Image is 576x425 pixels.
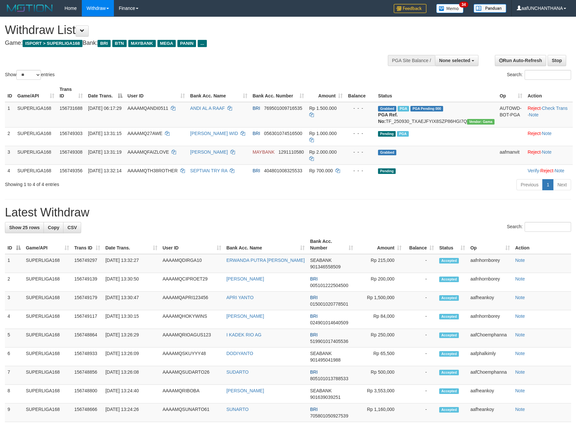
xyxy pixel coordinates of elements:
a: Note [529,112,539,117]
span: Rp 1.500.000 [309,106,337,111]
td: 156749179 [72,292,103,310]
a: [PERSON_NAME] [190,149,228,155]
a: Show 25 rows [5,222,44,233]
a: Reject [528,131,541,136]
span: SEABANK [310,388,332,393]
td: - [404,292,437,310]
td: - [404,273,437,292]
input: Search: [525,70,571,80]
td: AAAAMQSUNARTO61 [160,403,224,422]
span: 156749308 [60,149,82,155]
td: Rp 1,160,000 [356,403,404,422]
a: [PERSON_NAME] WID [190,131,238,136]
td: Rp 200,000 [356,273,404,292]
td: AAAAMQHOKYWINS [160,310,224,329]
span: BRI [310,407,317,412]
img: Feedback.jpg [394,4,426,13]
a: Previous [516,179,543,190]
span: BRI [310,276,317,281]
span: Rp 1.000.000 [309,131,337,136]
a: Stop [548,55,566,66]
span: ... [198,40,207,47]
a: SEPTIAN TRY RA [190,168,227,173]
span: 156749303 [60,131,82,136]
td: [DATE] 13:30:15 [103,310,160,329]
td: SUPERLIGA168 [15,146,57,164]
td: 1 [5,102,15,127]
span: BRI [310,369,317,375]
a: [PERSON_NAME] [226,388,264,393]
td: Rp 1,500,000 [356,292,404,310]
td: SUPERLIGA168 [15,164,57,177]
a: I KADEK RIO AG [226,332,261,337]
span: BTN [112,40,127,47]
td: 156748856 [72,366,103,385]
td: 1 [5,254,23,273]
a: Run Auto-Refresh [495,55,546,66]
a: Reject [528,106,541,111]
td: - [404,403,437,422]
td: [DATE] 13:32:27 [103,254,160,273]
a: ANDI AL A RAAF [190,106,225,111]
span: Copy [48,225,59,230]
td: AAAAMQAPRI123456 [160,292,224,310]
span: PGA Pending [410,106,443,111]
a: 1 [542,179,553,190]
a: Next [553,179,571,190]
th: Bank Acc. Name: activate to sort column ascending [188,83,250,102]
td: Rp 3,553,000 [356,385,404,403]
span: Accepted [439,277,459,282]
div: - - - [348,149,373,155]
label: Search: [507,70,571,80]
a: Note [515,332,525,337]
td: aafheankoy [468,403,513,422]
td: SUPERLIGA168 [23,254,72,273]
span: Accepted [439,388,459,394]
td: 9 [5,403,23,422]
a: Note [515,369,525,375]
td: aafnhornborey [468,310,513,329]
a: Note [515,295,525,300]
span: Copy 805101013788533 to clipboard [310,376,348,381]
h1: Withdraw List [5,24,377,37]
td: aafphalkimly [468,348,513,366]
a: Reject [540,168,553,173]
td: 2 [5,273,23,292]
th: ID [5,83,15,102]
img: MOTION_logo.png [5,3,55,13]
td: · [525,127,573,146]
th: Action [513,235,571,254]
td: · [525,146,573,164]
td: [DATE] 13:26:08 [103,366,160,385]
a: Check Trans [542,106,568,111]
td: 3 [5,146,15,164]
th: Trans ID: activate to sort column ascending [72,235,103,254]
span: Copy 404801008325533 to clipboard [264,168,302,173]
td: [DATE] 13:26:09 [103,348,160,366]
span: None selected [439,58,470,63]
td: SUPERLIGA168 [15,127,57,146]
span: [DATE] 13:31:19 [88,149,121,155]
td: AAAAMQCIPROET29 [160,273,224,292]
td: - [404,366,437,385]
span: Copy 024901014640509 to clipboard [310,320,348,325]
select: Showentries [16,70,41,80]
td: AUTOWD-BOT-PGA [497,102,525,127]
span: Copy 901346558509 to clipboard [310,264,340,269]
td: [DATE] 13:30:50 [103,273,160,292]
div: PGA Site Balance / [388,55,435,66]
span: AAAAMQANDI0511 [128,106,169,111]
span: Marked by aafheankoy [397,131,408,137]
td: - [404,310,437,329]
td: AAAAMQRIOAGUS123 [160,329,224,348]
th: Bank Acc. Name: activate to sort column ascending [224,235,308,254]
td: Rp 84,000 [356,310,404,329]
td: SUPERLIGA168 [23,310,72,329]
span: Accepted [439,407,459,413]
a: Note [515,276,525,281]
span: 156749356 [60,168,82,173]
td: SUPERLIGA168 [23,403,72,422]
th: Op: activate to sort column ascending [468,235,513,254]
th: Action [525,83,573,102]
td: Rp 215,000 [356,254,404,273]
